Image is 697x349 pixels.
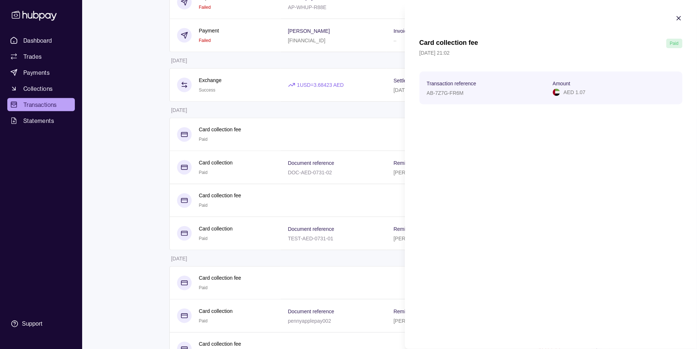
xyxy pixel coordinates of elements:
[670,41,679,46] span: Paid
[553,89,560,96] img: ae
[420,49,682,57] p: [DATE] 21:02
[553,81,570,86] p: Amount
[427,90,464,96] p: AB-7Z7G-FR6M
[553,88,675,96] div: AED 1.07
[427,81,476,86] p: Transaction reference
[420,39,478,48] h1: Card collection fee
